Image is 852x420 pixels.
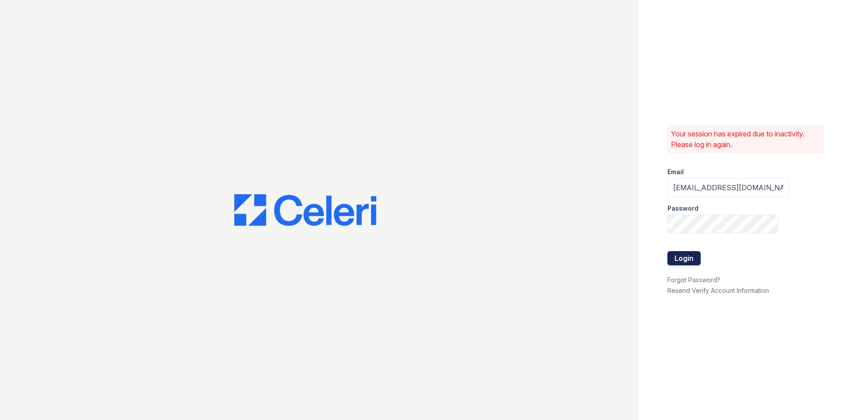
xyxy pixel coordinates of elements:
[667,204,698,213] label: Password
[234,194,376,226] img: CE_Logo_Blue-a8612792a0a2168367f1c8372b55b34899dd931a85d93a1a3d3e32e68fde9ad4.png
[667,251,701,265] button: Login
[667,168,684,176] label: Email
[667,287,769,294] a: Resend Verify Account Information
[671,128,820,150] p: Your session has expired due to inactivity. Please log in again.
[667,276,720,284] a: Forgot Password?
